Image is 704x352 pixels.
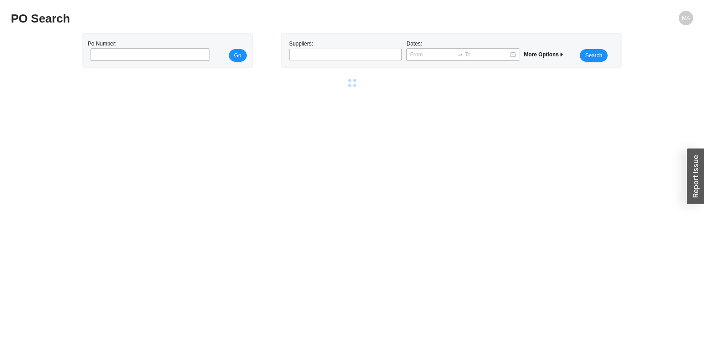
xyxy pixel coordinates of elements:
[524,51,564,58] span: More Options
[11,11,522,27] h2: PO Search
[457,51,463,58] span: swap-right
[229,49,247,62] button: Go
[410,50,454,59] input: From
[88,39,207,62] div: Po Number:
[580,49,608,62] button: Search
[404,39,522,62] div: Dates:
[559,52,564,57] span: caret-right
[585,51,602,60] span: Search
[457,51,463,58] span: to
[234,51,241,60] span: Go
[465,50,509,59] input: To
[682,11,690,25] span: MA
[287,39,404,62] div: Suppliers:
